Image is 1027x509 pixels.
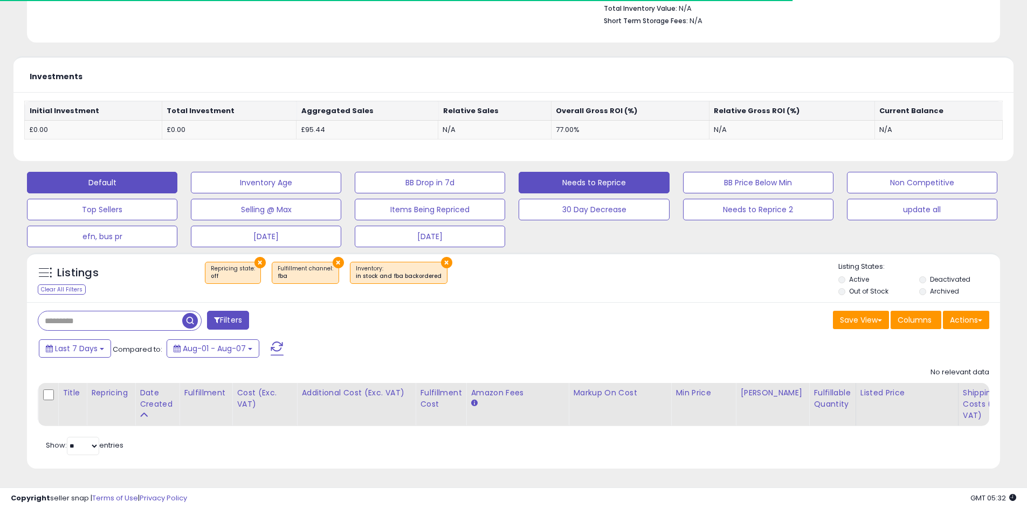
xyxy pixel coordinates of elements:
th: Current Balance [874,101,1002,121]
div: Fulfillable Quantity [814,387,851,410]
span: 2025-08-15 05:32 GMT [970,493,1016,503]
div: Fulfillment [184,387,228,399]
button: Save View [833,311,889,329]
div: Title [63,387,82,399]
td: £0.00 [162,120,296,140]
th: Relative Sales [438,101,551,121]
p: Listing States: [838,262,1000,272]
td: N/A [438,120,551,140]
th: The percentage added to the cost of goods (COGS) that forms the calculator for Min & Max prices. [569,383,671,426]
button: BB Price Below Min [683,172,833,193]
div: Fulfillment Cost [420,387,461,410]
span: Compared to: [113,344,162,354]
h5: Listings [57,266,99,281]
button: Actions [943,311,989,329]
button: × [333,257,344,268]
span: Aug-01 - Aug-07 [183,343,246,354]
button: 30 Day Decrease [519,199,669,220]
th: Relative Gross ROI (%) [709,101,874,121]
div: Cost (Exc. VAT) [237,387,292,410]
div: Markup on Cost [573,387,666,399]
h5: Investments [30,73,82,81]
td: 77.00% [551,120,709,140]
button: [DATE] [191,226,341,247]
td: N/A [874,120,1002,140]
div: off [211,273,255,280]
th: Overall Gross ROI (%) [551,101,709,121]
button: Columns [891,311,941,329]
span: Last 7 Days [55,343,98,354]
th: Total Investment [162,101,296,121]
span: Inventory : [356,264,442,281]
button: Selling @ Max [191,199,341,220]
button: [DATE] [355,226,505,247]
a: Privacy Policy [140,493,187,503]
div: Listed Price [860,387,954,399]
button: update all [847,199,997,220]
button: efn, bus pr [27,226,177,247]
span: Columns [898,315,932,325]
button: Needs to Reprice [519,172,669,193]
div: Amazon Fees [471,387,564,399]
td: £95.44 [297,120,438,140]
button: Filters [207,311,249,330]
label: Out of Stock [849,287,888,296]
button: Needs to Reprice 2 [683,199,833,220]
div: Clear All Filters [38,284,86,295]
button: Items Being Repriced [355,199,505,220]
div: Min Price [676,387,731,399]
label: Archived [930,287,959,296]
span: Show: entries [46,440,123,450]
button: Non Competitive [847,172,997,193]
div: Shipping Costs (Exc. VAT) [963,387,1018,421]
button: × [441,257,452,268]
button: Inventory Age [191,172,341,193]
div: Additional Cost (Exc. VAT) [301,387,411,399]
button: BB Drop in 7d [355,172,505,193]
td: £0.00 [25,120,162,140]
button: Top Sellers [27,199,177,220]
strong: Copyright [11,493,50,503]
span: Repricing state : [211,264,255,281]
th: Aggregated Sales [297,101,438,121]
small: Amazon Fees. [471,399,477,408]
label: Deactivated [930,275,970,284]
button: Aug-01 - Aug-07 [167,339,259,358]
button: Last 7 Days [39,339,111,358]
td: N/A [709,120,874,140]
button: Default [27,172,177,193]
a: Terms of Use [92,493,138,503]
div: fba [278,273,333,280]
div: in stock and fba backordered [356,273,442,280]
div: [PERSON_NAME] [740,387,804,399]
th: Initial Investment [25,101,162,121]
div: Date Created [140,387,175,410]
div: No relevant data [930,367,989,378]
div: seller snap | | [11,493,187,504]
label: Active [849,275,869,284]
span: Fulfillment channel : [278,264,333,281]
div: Repricing [91,387,130,399]
button: × [254,257,266,268]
